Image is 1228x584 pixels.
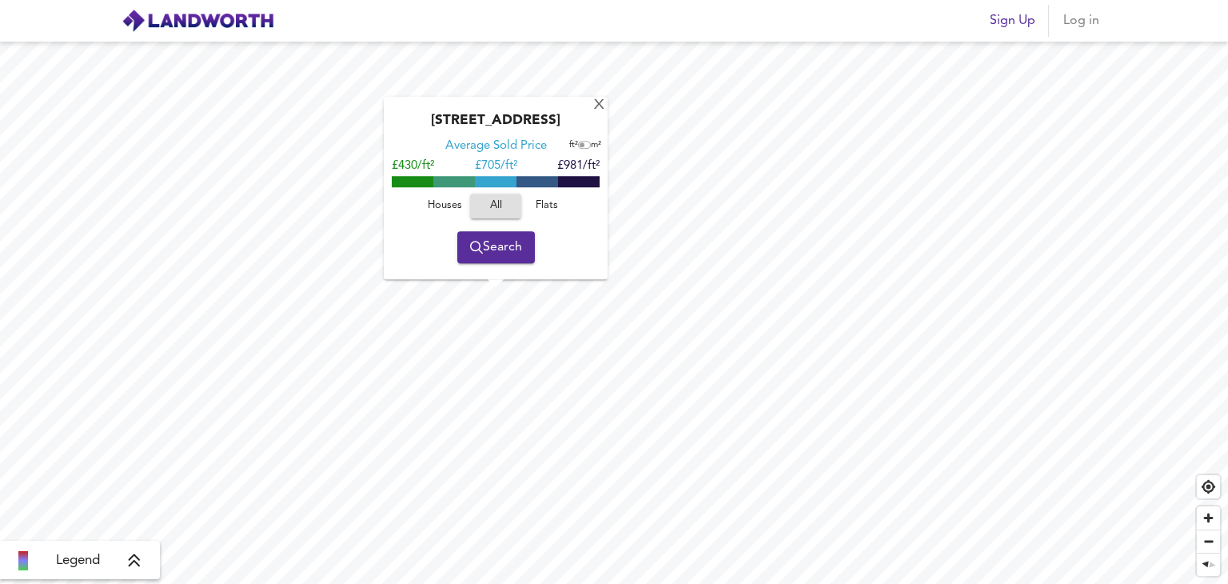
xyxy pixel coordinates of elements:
[419,194,470,218] button: Houses
[470,194,521,218] button: All
[592,98,606,114] div: X
[983,5,1042,37] button: Sign Up
[445,138,547,154] div: Average Sold Price
[1197,475,1220,498] button: Find my location
[457,231,535,263] button: Search
[1055,5,1106,37] button: Log in
[1197,506,1220,530] button: Zoom in
[478,197,513,215] span: All
[1195,551,1221,578] span: Reset bearing to north
[1197,553,1220,576] button: Reset bearing to north
[1197,530,1220,553] span: Zoom out
[1062,10,1100,32] span: Log in
[122,9,274,33] img: logo
[392,160,434,172] span: £430/ft²
[569,141,578,150] span: ft²
[525,197,568,215] span: Flats
[1197,530,1220,553] button: Zoom out
[591,141,601,150] span: m²
[475,160,517,172] span: £ 705/ft²
[557,160,600,172] span: £981/ft²
[521,194,572,218] button: Flats
[423,197,466,215] span: Houses
[990,10,1035,32] span: Sign Up
[470,236,522,258] span: Search
[56,551,100,570] span: Legend
[392,113,600,138] div: [STREET_ADDRESS]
